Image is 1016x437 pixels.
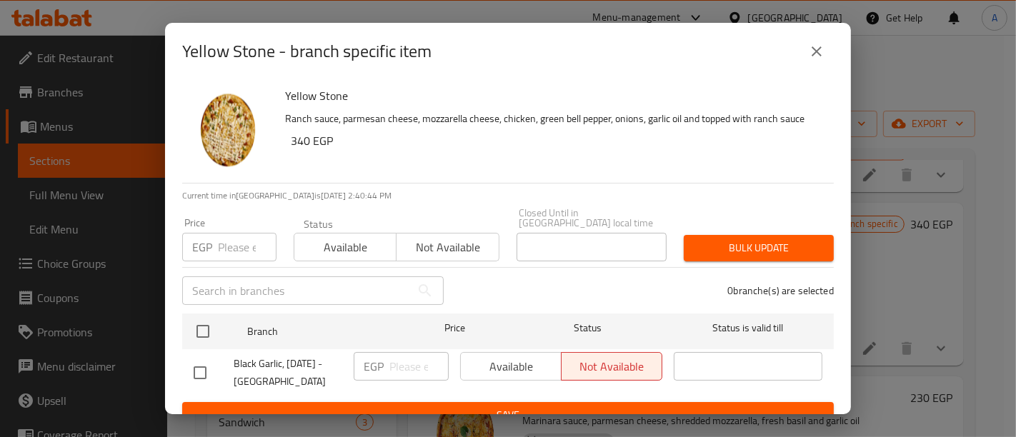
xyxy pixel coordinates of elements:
[695,239,822,257] span: Bulk update
[402,237,493,258] span: Not available
[182,402,834,428] button: Save
[684,235,834,261] button: Bulk update
[285,86,822,106] h6: Yellow Stone
[182,40,432,63] h2: Yellow Stone - branch specific item
[514,319,662,337] span: Status
[182,189,834,202] p: Current time in [GEOGRAPHIC_DATA] is [DATE] 2:40:44 PM
[285,110,822,128] p: Ranch sauce, parmesan cheese, mozzarella cheese, chicken, green bell pepper, onions, garlic oil a...
[234,355,342,391] span: Black Garlic, [DATE] - [GEOGRAPHIC_DATA]
[218,233,277,261] input: Please enter price
[364,358,384,375] p: EGP
[800,34,834,69] button: close
[396,233,499,261] button: Not available
[674,319,822,337] span: Status is valid till
[182,86,274,177] img: Yellow Stone
[291,131,822,151] h6: 340 EGP
[182,276,411,305] input: Search in branches
[407,319,502,337] span: Price
[194,406,822,424] span: Save
[727,283,834,298] p: 0 branche(s) are selected
[192,238,212,256] p: EGP
[300,237,391,258] span: Available
[389,352,449,381] input: Please enter price
[247,323,396,341] span: Branch
[294,233,397,261] button: Available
